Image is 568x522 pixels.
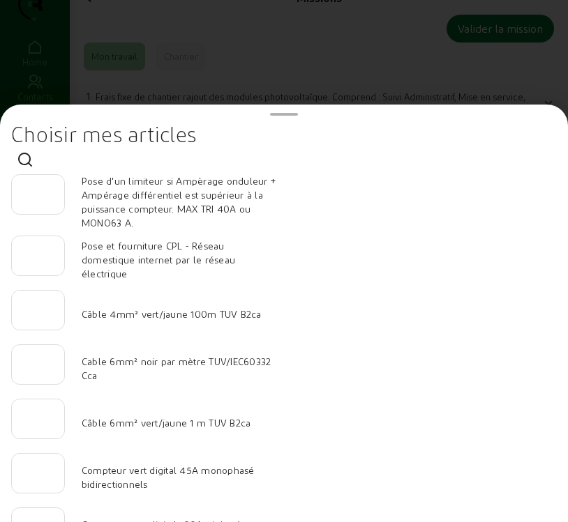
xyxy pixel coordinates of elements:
[82,464,255,490] span: Compteur vert digital 45A monophasé bidirectionnels
[82,417,251,429] span: Câble 6mm² vert/jaune 1 m TUV B2ca
[82,175,276,229] span: Pose d'un limiteur si Ampèrage onduleur + Ampérage différentiel est supérieur à la puissance comp...
[82,240,235,279] span: Pose et fourniture CPL - Réseau domestique internet par le réseau électrique
[11,121,557,146] h2: Choisir mes articles
[82,355,271,381] span: Cable 6mm² noir par mètre TUV/IEC60332 Cca
[82,308,262,320] span: Câble 4mm² vert/jaune 100m TUV B2ca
